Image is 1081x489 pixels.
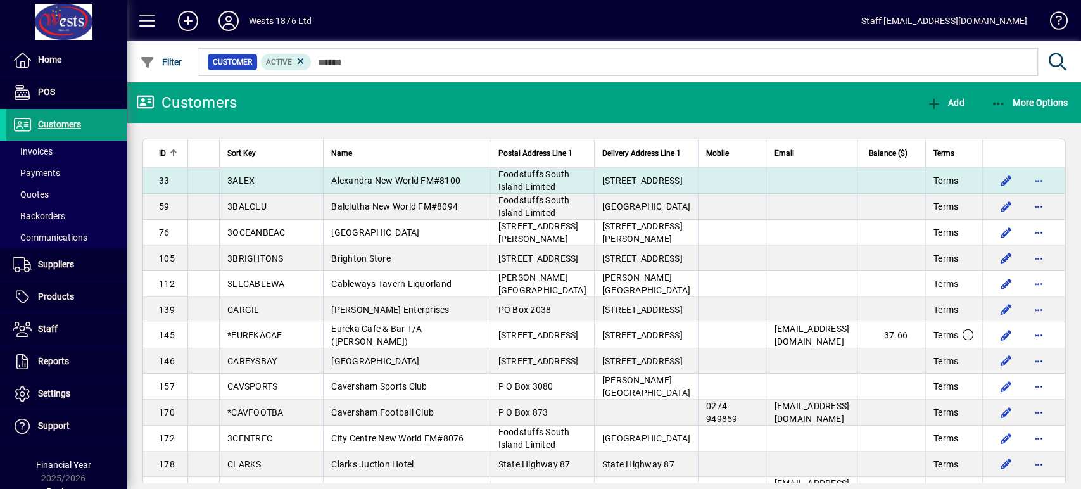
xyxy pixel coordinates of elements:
[1028,325,1049,345] button: More options
[331,305,449,315] span: [PERSON_NAME] Enterprises
[602,305,683,315] span: [STREET_ADDRESS]
[774,146,849,160] div: Email
[1028,454,1049,474] button: More options
[6,184,127,205] a: Quotes
[159,227,170,238] span: 76
[13,232,87,243] span: Communications
[1028,351,1049,371] button: More options
[227,381,277,391] span: CAVSPORTS
[498,305,551,315] span: PO Box 2038
[38,388,70,398] span: Settings
[933,458,958,471] span: Terms
[933,329,958,341] span: Terms
[159,381,175,391] span: 157
[13,189,49,200] span: Quotes
[498,195,569,218] span: Foodstuffs South Island Limited
[38,324,58,334] span: Staff
[602,146,681,160] span: Delivery Address Line 1
[38,259,74,269] span: Suppliers
[933,226,958,239] span: Terms
[933,303,958,316] span: Terms
[498,407,548,417] span: P O Box 873
[6,378,127,410] a: Settings
[1028,196,1049,217] button: More options
[38,54,61,65] span: Home
[227,356,277,366] span: CAREYSBAY
[933,355,958,367] span: Terms
[249,11,312,31] div: Wests 1876 Ltd
[996,402,1016,422] button: Edit
[13,211,65,221] span: Backorders
[227,433,272,443] span: 3CENTREC
[140,57,182,67] span: Filter
[498,146,572,160] span: Postal Address Line 1
[996,274,1016,294] button: Edit
[227,279,285,289] span: 3LLCABLEWA
[227,146,256,160] span: Sort Key
[227,201,267,212] span: 3BALCLU
[38,356,69,366] span: Reports
[331,227,419,238] span: [GEOGRAPHIC_DATA]
[208,10,249,32] button: Profile
[706,401,738,424] span: 0274 949859
[1028,222,1049,243] button: More options
[774,324,849,346] span: [EMAIL_ADDRESS][DOMAIN_NAME]
[227,227,286,238] span: 3OCEANBEAC
[331,146,352,160] span: Name
[498,253,578,264] span: [STREET_ADDRESS]
[227,459,262,469] span: CLARKS
[331,324,422,346] span: Eureka Cafe & Bar T/A ([PERSON_NAME])
[159,407,175,417] span: 170
[861,11,1027,31] div: Staff [EMAIL_ADDRESS][DOMAIN_NAME]
[602,201,690,212] span: [GEOGRAPHIC_DATA]
[159,201,170,212] span: 59
[159,305,175,315] span: 139
[996,428,1016,448] button: Edit
[13,146,53,156] span: Invoices
[996,196,1016,217] button: Edit
[602,175,683,186] span: [STREET_ADDRESS]
[6,314,127,345] a: Staff
[706,146,729,160] span: Mobile
[331,433,464,443] span: City Centre New World FM#8076
[331,459,414,469] span: Clarks Juction Hotel
[933,146,954,160] span: Terms
[6,227,127,248] a: Communications
[996,300,1016,320] button: Edit
[159,146,180,160] div: ID
[1028,376,1049,397] button: More options
[38,421,70,431] span: Support
[159,459,175,469] span: 178
[38,291,74,302] span: Products
[6,141,127,162] a: Invoices
[933,277,958,290] span: Terms
[159,433,175,443] span: 172
[1028,300,1049,320] button: More options
[996,248,1016,269] button: Edit
[6,249,127,281] a: Suppliers
[498,169,569,192] span: Foodstuffs South Island Limited
[498,330,578,340] span: [STREET_ADDRESS]
[1028,248,1049,269] button: More options
[602,356,683,366] span: [STREET_ADDRESS]
[988,91,1072,114] button: More Options
[996,325,1016,345] button: Edit
[38,119,81,129] span: Customers
[266,58,292,67] span: Active
[996,376,1016,397] button: Edit
[926,98,964,108] span: Add
[602,375,690,398] span: [PERSON_NAME][GEOGRAPHIC_DATA]
[159,330,175,340] span: 145
[933,200,958,213] span: Terms
[1040,3,1065,44] a: Knowledge Base
[774,401,849,424] span: [EMAIL_ADDRESS][DOMAIN_NAME]
[602,330,683,340] span: [STREET_ADDRESS]
[13,168,60,178] span: Payments
[159,279,175,289] span: 112
[36,460,91,470] span: Financial Year
[774,146,793,160] span: Email
[865,146,919,160] div: Balance ($)
[331,253,391,264] span: Brighton Store
[213,56,252,68] span: Customer
[331,201,458,212] span: Balclutha New World FM#8094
